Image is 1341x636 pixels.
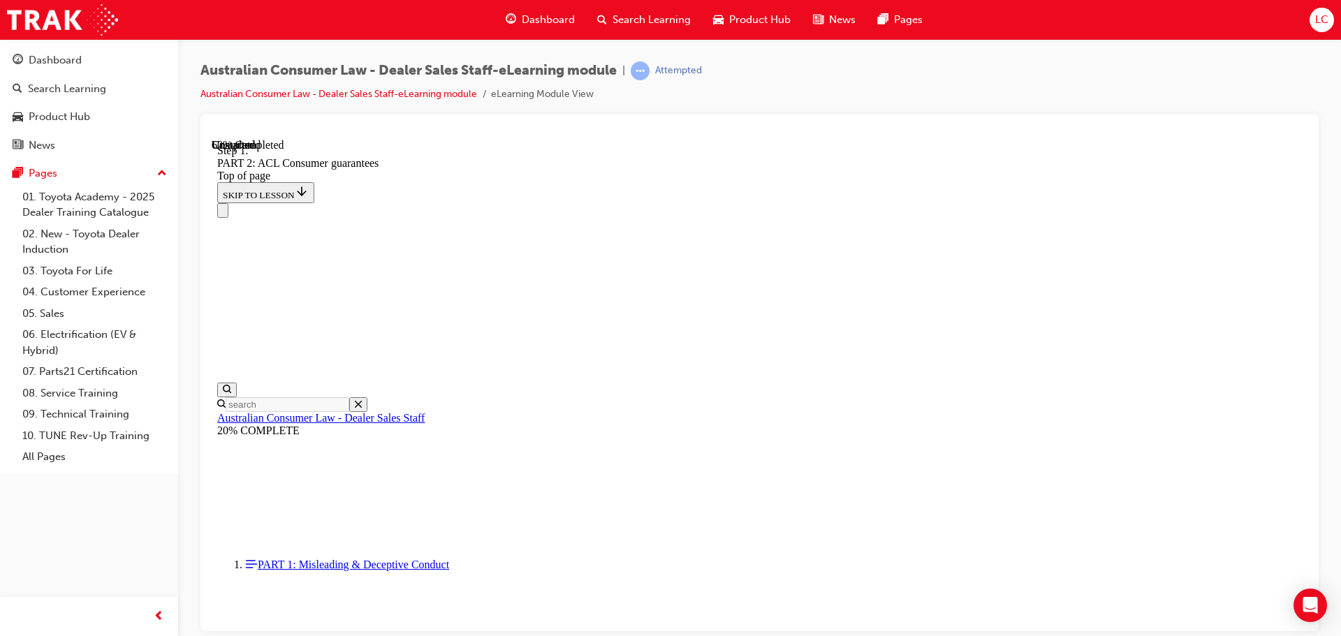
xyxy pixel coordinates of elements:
[17,404,173,425] a: 09. Technical Training
[878,11,888,29] span: pages-icon
[6,76,173,102] a: Search Learning
[867,6,934,34] a: pages-iconPages
[17,303,173,325] a: 05. Sales
[17,383,173,404] a: 08. Service Training
[200,63,617,79] span: Australian Consumer Law - Dealer Sales Staff-eLearning module
[200,88,477,100] a: Australian Consumer Law - Dealer Sales Staff-eLearning module
[494,6,586,34] a: guage-iconDashboard
[29,138,55,154] div: News
[6,244,25,258] button: Open search menu
[597,11,607,29] span: search-icon
[6,161,173,186] button: Pages
[613,12,691,28] span: Search Learning
[1294,589,1327,622] div: Open Intercom Messenger
[6,47,173,73] a: Dashboard
[7,4,118,36] img: Trak
[631,61,650,80] span: learningRecordVerb_ATTEMPT-icon
[6,133,173,158] a: News
[6,64,17,79] button: Close navigation menu
[17,281,173,303] a: 04. Customer Experience
[1315,12,1328,28] span: LC
[17,446,173,468] a: All Pages
[655,64,702,77] div: Attempted
[894,12,923,28] span: Pages
[802,6,867,34] a: news-iconNews
[622,63,625,79] span: |
[14,258,138,273] input: Search
[17,186,173,223] a: 01. Toyota Academy - 2025 Dealer Training Catalogue
[17,425,173,447] a: 10. TUNE Rev-Up Training
[28,81,106,97] div: Search Learning
[6,104,173,130] a: Product Hub
[6,286,1090,298] div: 20% COMPLETE
[506,11,516,29] span: guage-icon
[13,140,23,152] span: news-icon
[6,43,103,64] button: SKIP TO LESSON
[29,109,90,125] div: Product Hub
[6,45,173,161] button: DashboardSearch LearningProduct HubNews
[13,54,23,67] span: guage-icon
[522,12,575,28] span: Dashboard
[154,608,164,626] span: prev-icon
[6,273,213,285] a: Australian Consumer Law - Dealer Sales Staff
[138,258,156,273] button: Close search menu
[6,18,1090,31] div: PART 2: ACL Consumer guarantees
[17,324,173,361] a: 06. Electrification (EV & Hybrid)
[813,11,823,29] span: news-icon
[17,361,173,383] a: 07. Parts21 Certification
[6,6,1090,18] div: Step 1.
[11,51,97,61] span: SKIP TO LESSON
[713,11,724,29] span: car-icon
[17,260,173,282] a: 03. Toyota For Life
[157,165,167,183] span: up-icon
[13,168,23,180] span: pages-icon
[829,12,856,28] span: News
[13,111,23,124] span: car-icon
[6,31,1090,43] div: Top of page
[702,6,802,34] a: car-iconProduct Hub
[1310,8,1334,32] button: LC
[29,52,82,68] div: Dashboard
[586,6,702,34] a: search-iconSearch Learning
[17,223,173,260] a: 02. New - Toyota Dealer Induction
[729,12,791,28] span: Product Hub
[13,83,22,96] span: search-icon
[491,87,594,103] li: eLearning Module View
[29,165,57,182] div: Pages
